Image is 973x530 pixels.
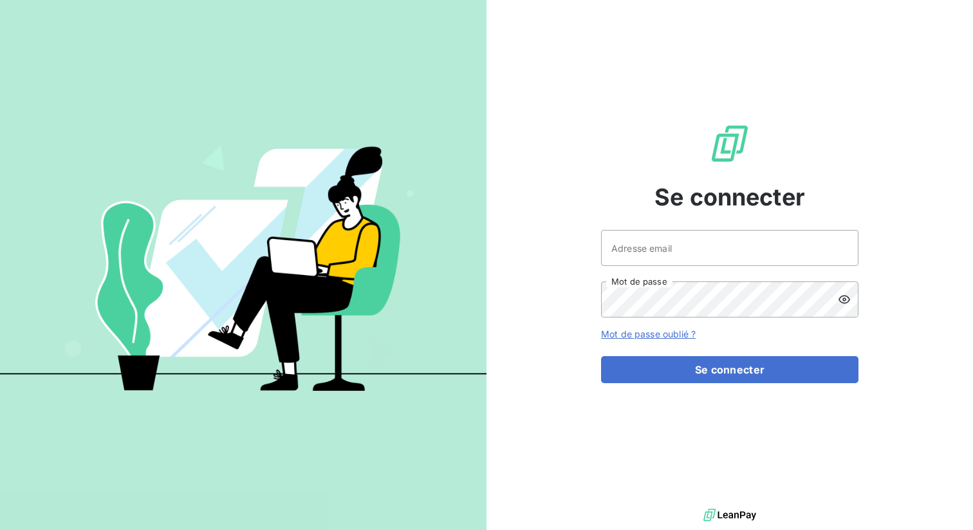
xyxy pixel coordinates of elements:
[601,328,696,339] a: Mot de passe oublié ?
[654,180,805,214] span: Se connecter
[601,356,858,383] button: Se connecter
[709,123,750,164] img: Logo LeanPay
[601,230,858,266] input: placeholder
[703,506,756,525] img: logo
